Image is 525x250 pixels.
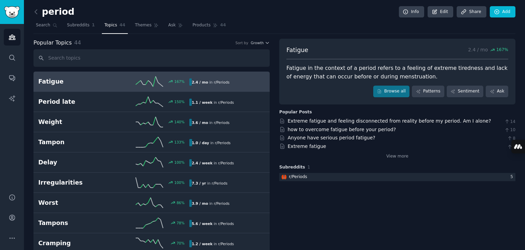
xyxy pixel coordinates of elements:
a: View more [386,153,408,160]
div: in [189,119,232,126]
a: Topics44 [102,20,127,34]
span: r/ Periods [218,100,234,104]
a: Ask [486,86,508,97]
div: 70 % [177,241,185,246]
a: Anyone have serious period fatigue? [288,135,376,140]
span: 8 [507,136,515,142]
span: Search [36,22,50,28]
a: Edit [428,6,453,18]
h2: Irregularities [38,178,114,187]
span: 44 [220,22,226,28]
b: 1.1 / week [192,100,213,104]
img: Periods [282,175,286,179]
span: r/ Periods [215,141,230,145]
div: Popular Posts [279,109,312,115]
span: Growth [251,40,264,45]
span: 10 [504,127,515,133]
a: Periodsr/Periods5 [279,173,515,182]
a: Tampons78%5.6 / weekin r/Periods [33,213,270,233]
span: r/ Periods [214,201,229,205]
div: Fatigue in the context of a period refers to a feeling of extreme tiredness and lack of energy th... [286,64,508,81]
div: in [189,159,236,166]
b: 2.4 / mo [192,80,208,84]
span: Subreddits [279,164,305,171]
span: 44 [120,22,125,28]
span: r/ Periods [212,181,227,185]
a: Ask [166,20,185,34]
span: r/ Periods [218,242,234,246]
b: 1.2 / week [192,242,213,246]
h2: Cramping [38,239,114,248]
div: 5 [510,174,515,180]
div: 150 % [174,99,185,104]
a: Weight140%3.6 / moin r/Periods [33,112,270,132]
a: how to overcome fatigue before your period? [288,127,396,132]
a: Tampon133%1.0 / dayin r/Periods [33,132,270,152]
b: 3.9 / mo [192,201,208,205]
a: Period late150%1.1 / weekin r/Periods [33,92,270,112]
div: in [189,240,236,247]
span: r/ Periods [214,80,229,84]
a: Search [33,20,60,34]
div: r/ Periods [289,174,307,180]
a: Themes [133,20,161,34]
a: Info [399,6,424,18]
a: Delay100%2.4 / weekin r/Periods [33,152,270,173]
span: 167 % [496,47,508,53]
a: Fatigue167%2.4 / moin r/Periods [33,72,270,92]
a: Sentiment [447,86,483,97]
span: 4 [507,144,515,150]
h2: Tampons [38,219,114,227]
div: 100 % [174,160,185,165]
h2: period [33,7,75,17]
div: 78 % [177,221,185,225]
div: 167 % [174,79,185,84]
b: 5.6 / week [192,222,213,226]
a: Share [457,6,486,18]
a: Extreme fatigue [288,143,326,149]
a: Subreddits1 [65,20,97,34]
h2: Weight [38,118,114,126]
input: Search topics [33,49,270,67]
div: Sort by [235,40,248,45]
span: Popular Topics [33,39,72,47]
a: Products44 [190,20,228,34]
h2: Fatigue [38,77,114,86]
div: in [189,139,233,146]
span: 1 [308,165,310,170]
div: 86 % [177,200,185,205]
span: r/ Periods [218,161,234,165]
b: 7.3 / yr [192,181,206,185]
b: 2.4 / week [192,161,213,165]
a: Worst86%3.9 / moin r/Periods [33,193,270,213]
h2: Delay [38,158,114,167]
div: 133 % [174,140,185,145]
div: 140 % [174,120,185,124]
a: Extreme fatigue and feeling disconnected from reality before my period. Am I alone? [288,118,491,124]
b: 1.0 / day [192,141,209,145]
a: Irregularities100%7.3 / yrin r/Periods [33,173,270,193]
h2: Worst [38,199,114,207]
div: 100 % [174,180,185,185]
p: 2.4 / mo [468,46,508,54]
div: in [189,179,230,187]
h2: Tampon [38,138,114,147]
span: Ask [168,22,176,28]
span: r/ Periods [218,222,234,226]
span: Topics [104,22,117,28]
b: 3.6 / mo [192,121,208,125]
a: Patterns [412,86,444,97]
a: Add [490,6,515,18]
div: in [189,200,232,207]
span: 44 [74,39,81,46]
span: r/ Periods [214,121,229,125]
div: in [189,99,236,106]
a: Browse all [373,86,410,97]
span: 1 [92,22,95,28]
span: Themes [135,22,152,28]
span: Subreddits [67,22,90,28]
h2: Period late [38,98,114,106]
span: 14 [504,119,515,125]
span: Products [192,22,211,28]
div: in [189,220,236,227]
